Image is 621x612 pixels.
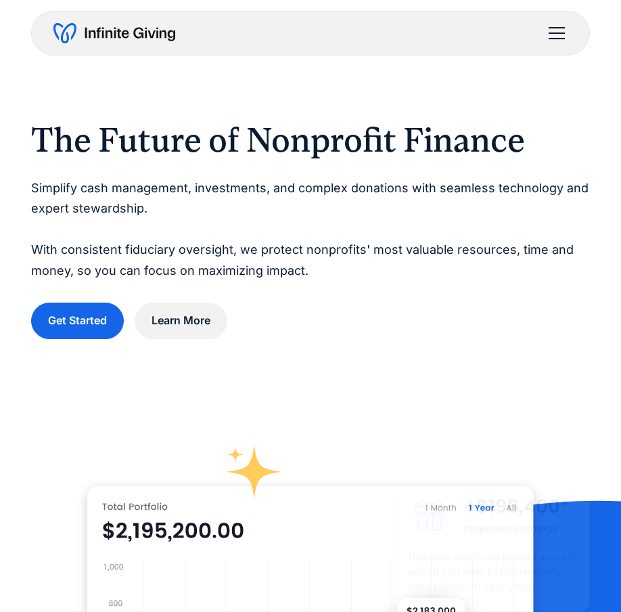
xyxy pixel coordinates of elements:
[31,303,124,338] a: Get Started
[31,178,590,282] p: Simplify cash management, investments, and complex donations with seamless technology and expert ...
[135,303,227,338] a: Learn More
[53,22,175,44] a: home
[31,119,590,162] h1: The Future of Nonprofit Finance
[540,17,568,49] div: menu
